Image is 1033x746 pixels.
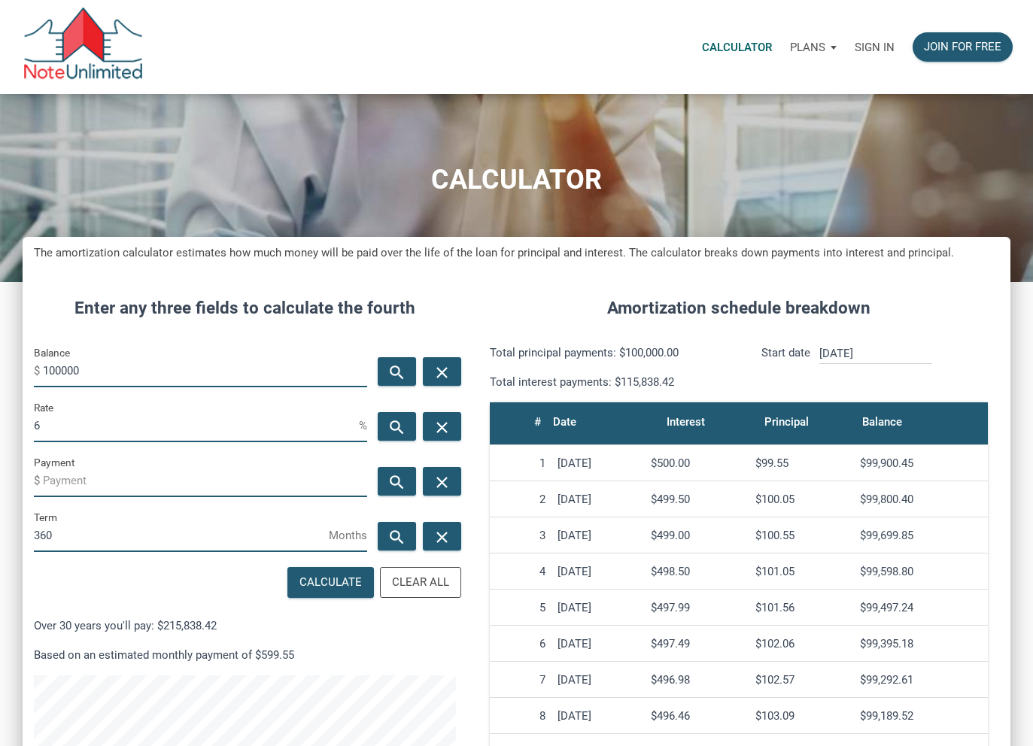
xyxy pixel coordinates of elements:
[558,493,640,506] div: [DATE]
[558,456,640,470] div: [DATE]
[34,617,456,635] p: Over 30 years you'll pay: $215,838.42
[423,357,461,386] button: close
[496,673,545,687] div: 7
[34,359,43,383] span: $
[651,493,743,506] div: $499.50
[34,469,43,493] span: $
[490,373,728,391] p: Total interest payments: $115,838.42
[34,453,74,472] label: Payment
[423,467,461,496] button: close
[862,411,902,432] div: Balance
[761,344,810,391] p: Start date
[860,637,982,650] div: $99,395.18
[34,296,456,321] h4: Enter any three fields to calculate the fourth
[34,646,456,664] p: Based on an estimated monthly payment of $599.55
[855,41,895,54] p: Sign in
[860,493,982,506] div: $99,800.40
[388,362,406,381] i: search
[860,456,982,470] div: $99,900.45
[790,41,825,54] p: Plans
[34,399,53,417] label: Rate
[558,601,640,614] div: [DATE]
[496,529,545,542] div: 3
[34,244,999,262] h5: The amortization calculator estimates how much money will be paid over the life of the loan for p...
[423,412,461,441] button: close
[764,411,809,432] div: Principal
[558,673,640,687] div: [DATE]
[558,709,640,723] div: [DATE]
[496,709,545,723] div: 8
[534,411,541,432] div: #
[904,23,1022,71] a: Join for free
[496,456,545,470] div: 1
[423,522,461,550] button: close
[755,673,848,687] div: $102.57
[388,472,406,491] i: search
[755,456,848,470] div: $99.55
[693,23,781,71] a: Calculator
[34,408,359,442] input: Rate
[329,523,367,547] span: Months
[43,463,367,497] input: Payment
[651,456,743,470] div: $500.00
[755,493,848,506] div: $100.05
[496,493,545,506] div: 2
[287,567,374,598] button: Calculate
[702,41,772,54] p: Calculator
[667,411,705,432] div: Interest
[860,565,982,578] div: $99,598.80
[553,411,576,432] div: Date
[755,709,848,723] div: $103.09
[781,25,846,70] button: Plans
[433,417,451,436] i: close
[378,467,416,496] button: search
[34,508,57,526] label: Term
[860,709,982,723] div: $99,189.52
[860,601,982,614] div: $99,497.24
[846,23,904,71] a: Sign in
[388,527,406,546] i: search
[433,362,451,381] i: close
[392,574,449,591] div: Clear All
[755,637,848,650] div: $102.06
[755,529,848,542] div: $100.55
[651,673,743,687] div: $496.98
[781,23,846,71] a: Plans
[558,637,640,650] div: [DATE]
[299,574,362,591] div: Calculate
[755,565,848,578] div: $101.05
[558,529,640,542] div: [DATE]
[359,414,367,438] span: %
[651,709,743,723] div: $496.46
[651,637,743,650] div: $497.49
[388,417,406,436] i: search
[651,529,743,542] div: $499.00
[860,673,982,687] div: $99,292.61
[433,472,451,491] i: close
[479,296,999,321] h4: Amortization schedule breakdown
[496,601,545,614] div: 5
[380,567,461,598] button: Clear All
[378,357,416,386] button: search
[496,565,545,578] div: 4
[490,344,728,362] p: Total principal payments: $100,000.00
[651,565,743,578] div: $498.50
[11,165,1022,196] h1: CALCULATOR
[378,522,416,550] button: search
[913,32,1013,62] button: Join for free
[496,637,545,650] div: 6
[23,8,144,86] img: NoteUnlimited
[651,601,743,614] div: $497.99
[378,412,416,441] button: search
[755,601,848,614] div: $101.56
[558,565,640,578] div: [DATE]
[924,38,1001,56] div: Join for free
[34,518,329,552] input: Term
[43,353,367,387] input: Balance
[34,344,70,362] label: Balance
[433,527,451,546] i: close
[860,529,982,542] div: $99,699.85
